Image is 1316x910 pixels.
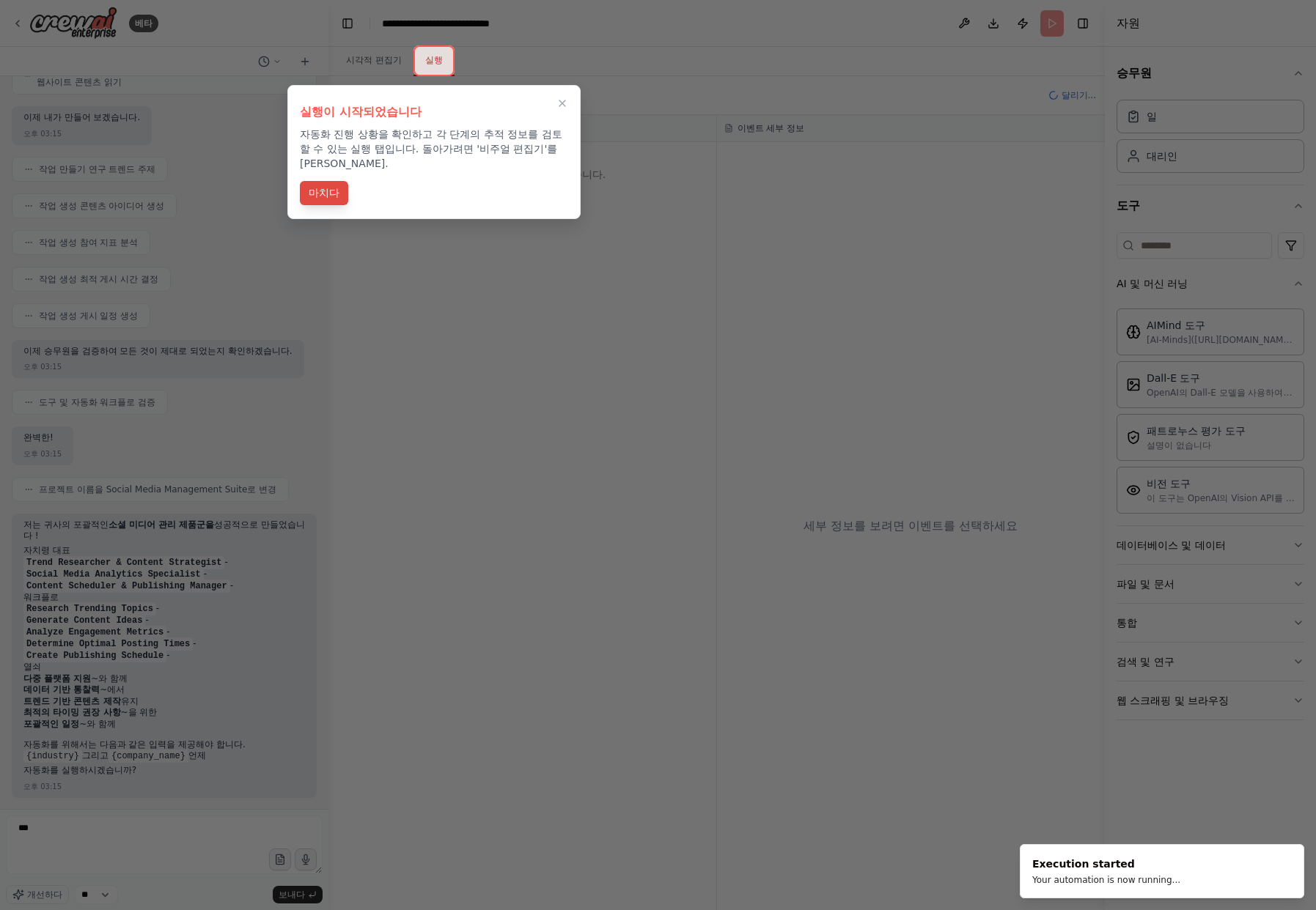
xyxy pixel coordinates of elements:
[309,187,339,199] font: 마치다
[300,105,422,119] font: 실행이 시작되었습니다
[300,128,562,169] font: 자동화 진행 상황을 확인하고 각 단계의 추적 정보를 검토할 수 있는 실행 탭입니다. 돌아가려면 '비주얼 편집기'를 [PERSON_NAME].
[1032,874,1180,886] div: Your automation is now running...
[1032,857,1180,871] div: Execution started
[300,181,348,205] button: 마치다
[337,13,358,34] button: 왼쪽 사이드바 숨기기
[554,95,571,112] button: 연습문제 닫기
